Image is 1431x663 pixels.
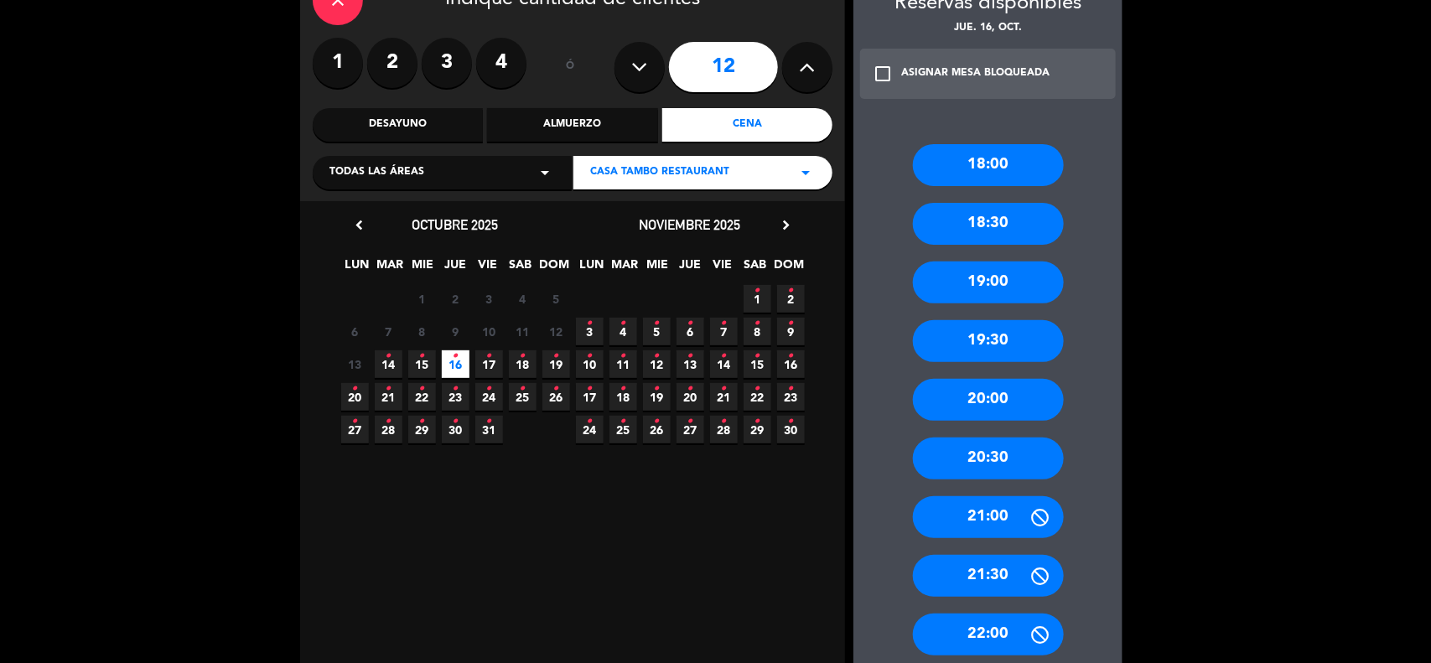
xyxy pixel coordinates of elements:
label: 3 [422,38,472,88]
span: MIE [409,255,437,282]
span: 30 [777,416,805,443]
div: jue. 16, oct. [853,20,1123,37]
span: 20 [341,383,369,411]
span: 24 [576,416,604,443]
i: • [721,376,727,402]
i: • [352,408,358,435]
i: • [453,408,459,435]
span: 7 [375,318,402,345]
span: 27 [677,416,704,443]
i: • [754,376,760,402]
i: • [620,376,626,402]
span: LUN [344,255,371,282]
i: • [754,408,760,435]
div: 20:30 [913,438,1064,479]
span: 24 [475,383,503,411]
span: VIE [474,255,502,282]
span: 26 [643,416,671,443]
i: • [386,408,391,435]
span: 14 [710,350,738,378]
span: 10 [576,350,604,378]
i: chevron_left [350,216,368,234]
span: DOM [540,255,568,282]
i: • [419,376,425,402]
i: • [352,376,358,402]
span: 18 [509,350,537,378]
i: • [486,376,492,402]
i: • [687,376,693,402]
span: 18 [609,383,637,411]
i: • [654,343,660,370]
i: • [687,408,693,435]
i: • [386,376,391,402]
i: arrow_drop_down [796,163,816,183]
i: • [788,277,794,304]
span: 17 [475,350,503,378]
i: • [754,343,760,370]
span: 1 [408,285,436,313]
span: 25 [509,383,537,411]
i: • [788,408,794,435]
span: 29 [744,416,771,443]
span: 9 [442,318,469,345]
span: 2 [777,285,805,313]
span: 15 [408,350,436,378]
span: 7 [710,318,738,345]
span: MAR [376,255,404,282]
div: 19:30 [913,320,1064,362]
i: arrow_drop_down [535,163,555,183]
div: 19:00 [913,262,1064,303]
span: 10 [475,318,503,345]
i: • [587,376,593,402]
i: • [620,408,626,435]
i: • [721,310,727,337]
i: • [587,343,593,370]
i: check_box_outline_blank [873,64,893,84]
i: • [520,376,526,402]
i: • [419,343,425,370]
i: • [520,343,526,370]
span: 6 [341,318,369,345]
i: • [687,310,693,337]
span: 19 [643,383,671,411]
span: 8 [744,318,771,345]
i: • [620,343,626,370]
i: • [386,343,391,370]
label: 4 [476,38,526,88]
i: • [587,408,593,435]
i: • [654,376,660,402]
span: 25 [609,416,637,443]
div: ó [543,38,598,96]
span: 11 [609,350,637,378]
span: 30 [442,416,469,443]
span: 27 [341,416,369,443]
span: SAB [742,255,770,282]
span: JUE [442,255,469,282]
span: 16 [777,350,805,378]
span: Casa Tambo Restaurant [590,164,729,181]
span: 12 [542,318,570,345]
span: 23 [777,383,805,411]
i: • [453,376,459,402]
label: 2 [367,38,417,88]
span: 26 [542,383,570,411]
div: 18:00 [913,144,1064,186]
span: 14 [375,350,402,378]
i: • [721,408,727,435]
span: 3 [475,285,503,313]
span: 17 [576,383,604,411]
i: • [587,310,593,337]
span: 9 [777,318,805,345]
span: JUE [677,255,704,282]
i: • [754,310,760,337]
i: • [654,310,660,337]
span: 20 [677,383,704,411]
span: 16 [442,350,469,378]
span: 1 [744,285,771,313]
div: ASIGNAR MESA BLOQUEADA [901,65,1050,82]
i: • [620,310,626,337]
span: 5 [643,318,671,345]
span: 28 [375,416,402,443]
div: Desayuno [313,108,483,142]
span: SAB [507,255,535,282]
